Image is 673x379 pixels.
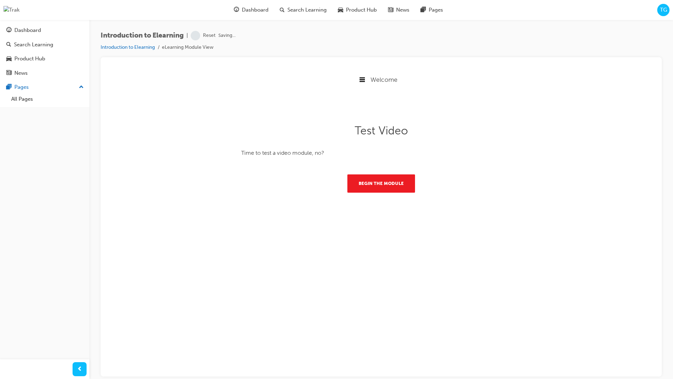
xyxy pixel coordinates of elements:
a: Search Learning [3,38,87,51]
li: eLearning Module View [162,44,213,52]
button: DashboardSearch LearningProduct HubNews [3,22,87,81]
a: All Pages [8,94,87,105]
span: guage-icon [6,27,12,34]
a: pages-iconPages [415,3,449,17]
span: car-icon [338,6,343,14]
span: Search Learning [287,6,327,14]
div: Dashboard [14,26,41,34]
span: pages-icon [6,84,12,91]
div: News [14,69,28,77]
button: Pages [3,81,87,94]
span: News [396,6,409,14]
a: search-iconSearch Learning [274,3,332,17]
button: TG [657,4,669,16]
p: Time to test a video module, no? [135,80,415,89]
div: Product Hub [14,55,45,63]
span: Introduction to Elearning [101,32,184,40]
span: search-icon [280,6,285,14]
h1: Test Video [135,56,415,69]
span: car-icon [6,56,12,62]
span: Welcome [264,7,291,15]
a: Introduction to Elearning [101,44,155,50]
a: guage-iconDashboard [228,3,274,17]
span: prev-icon [77,365,82,374]
img: Trak [4,6,20,14]
a: car-iconProduct Hub [332,3,382,17]
span: learningRecordVerb_NONE-icon [191,31,200,40]
span: Product Hub [346,6,377,14]
a: Dashboard [3,24,87,37]
span: TG [660,6,667,14]
span: pages-icon [421,6,426,14]
span: guage-icon [234,6,239,14]
span: news-icon [388,6,393,14]
a: Product Hub [3,52,87,65]
div: Search Learning [14,41,53,49]
span: news-icon [6,70,12,77]
span: search-icon [6,42,11,48]
div: Reset [203,32,216,39]
span: Pages [429,6,443,14]
span: Saving... [218,32,236,40]
span: | [186,32,188,40]
a: News [3,67,87,80]
span: Dashboard [242,6,268,14]
a: news-iconNews [382,3,415,17]
div: Pages [14,83,29,91]
span: up-icon [79,83,84,92]
button: Begin the module [241,106,309,124]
